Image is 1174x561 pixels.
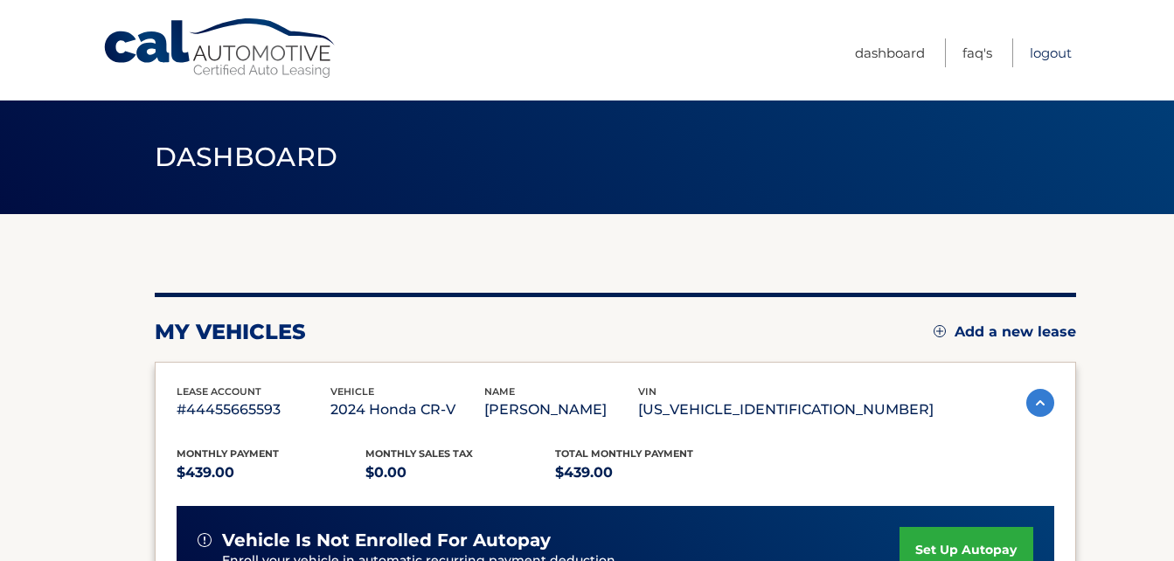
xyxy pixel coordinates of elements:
a: Dashboard [855,38,925,67]
a: Logout [1030,38,1072,67]
a: Cal Automotive [102,17,338,80]
span: Dashboard [155,141,338,173]
span: vehicle [330,385,374,398]
p: #44455665593 [177,398,330,422]
span: Monthly Payment [177,447,279,460]
a: Add a new lease [934,323,1076,341]
h2: my vehicles [155,319,306,345]
p: [PERSON_NAME] [484,398,638,422]
img: accordion-active.svg [1026,389,1054,417]
p: $439.00 [555,461,745,485]
p: $439.00 [177,461,366,485]
span: vin [638,385,656,398]
span: Monthly sales Tax [365,447,473,460]
p: [US_VEHICLE_IDENTIFICATION_NUMBER] [638,398,934,422]
span: Total Monthly Payment [555,447,693,460]
img: add.svg [934,325,946,337]
p: $0.00 [365,461,555,485]
span: vehicle is not enrolled for autopay [222,530,551,551]
a: FAQ's [962,38,992,67]
img: alert-white.svg [198,533,212,547]
span: lease account [177,385,261,398]
span: name [484,385,515,398]
p: 2024 Honda CR-V [330,398,484,422]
